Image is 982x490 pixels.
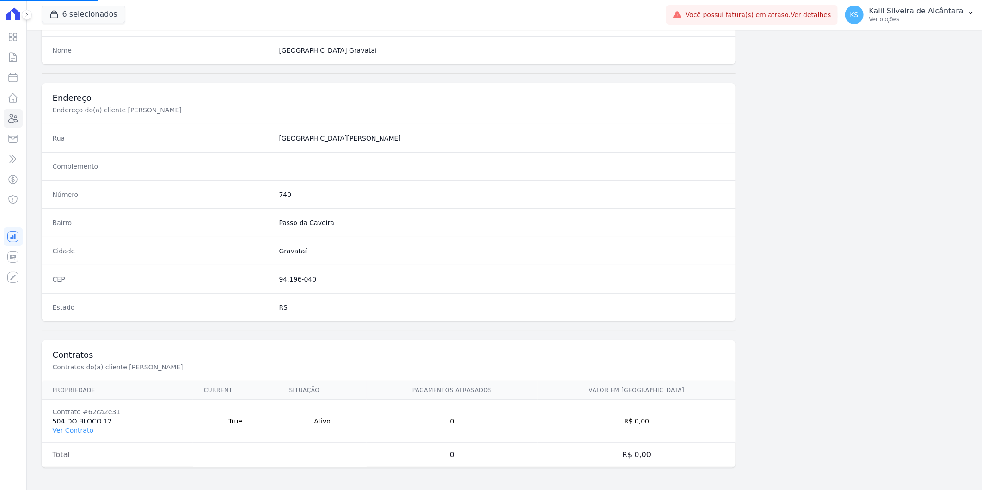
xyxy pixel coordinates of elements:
[42,381,193,400] th: Propriedade
[869,6,964,16] p: Kalil Silveira de Alcântara
[193,400,278,443] td: True
[53,303,272,312] dt: Estado
[53,275,272,284] dt: CEP
[53,407,182,416] div: Contrato #62ca2e31
[538,400,736,443] td: R$ 0,00
[279,246,725,256] dd: Gravataí
[53,246,272,256] dt: Cidade
[538,443,736,467] td: R$ 0,00
[791,11,831,18] a: Ver detalhes
[279,134,725,143] dd: [GEOGRAPHIC_DATA][PERSON_NAME]
[42,400,193,443] td: 504 DO BLOCO 12
[538,381,736,400] th: Valor em [GEOGRAPHIC_DATA]
[869,16,964,23] p: Ver opções
[279,275,725,284] dd: 94.196-040
[367,443,538,467] td: 0
[53,190,272,199] dt: Número
[367,400,538,443] td: 0
[42,443,193,467] td: Total
[278,381,367,400] th: Situação
[686,10,831,20] span: Você possui fatura(s) em atraso.
[279,46,725,55] dd: [GEOGRAPHIC_DATA] Gravatai
[850,12,859,18] span: KS
[838,2,982,28] button: KS Kalil Silveira de Alcântara Ver opções
[279,303,725,312] dd: RS
[42,6,125,23] button: 6 selecionados
[53,46,272,55] dt: Nome
[53,427,93,434] a: Ver Contrato
[53,349,725,361] h3: Contratos
[193,381,278,400] th: Current
[53,162,272,171] dt: Complemento
[278,400,367,443] td: Ativo
[53,218,272,227] dt: Bairro
[53,105,363,115] p: Endereço do(a) cliente [PERSON_NAME]
[53,362,363,372] p: Contratos do(a) cliente [PERSON_NAME]
[367,381,538,400] th: Pagamentos Atrasados
[53,92,725,104] h3: Endereço
[279,218,725,227] dd: Passo da Caveira
[53,134,272,143] dt: Rua
[279,190,725,199] dd: 740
